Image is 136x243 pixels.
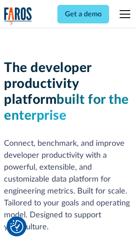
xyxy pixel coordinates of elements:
[4,93,129,122] span: built for the enterprise
[4,138,132,233] p: Connect, benchmark, and improve developer productivity with a powerful, extensible, and customiza...
[114,4,132,25] div: menu
[57,5,109,23] a: Get a demo
[4,7,32,25] a: home
[4,7,32,25] img: Logo of the analytics and reporting company Faros.
[10,220,23,233] img: Revisit consent button
[10,220,23,233] button: Cookie Settings
[4,60,132,124] h1: The developer productivity platform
